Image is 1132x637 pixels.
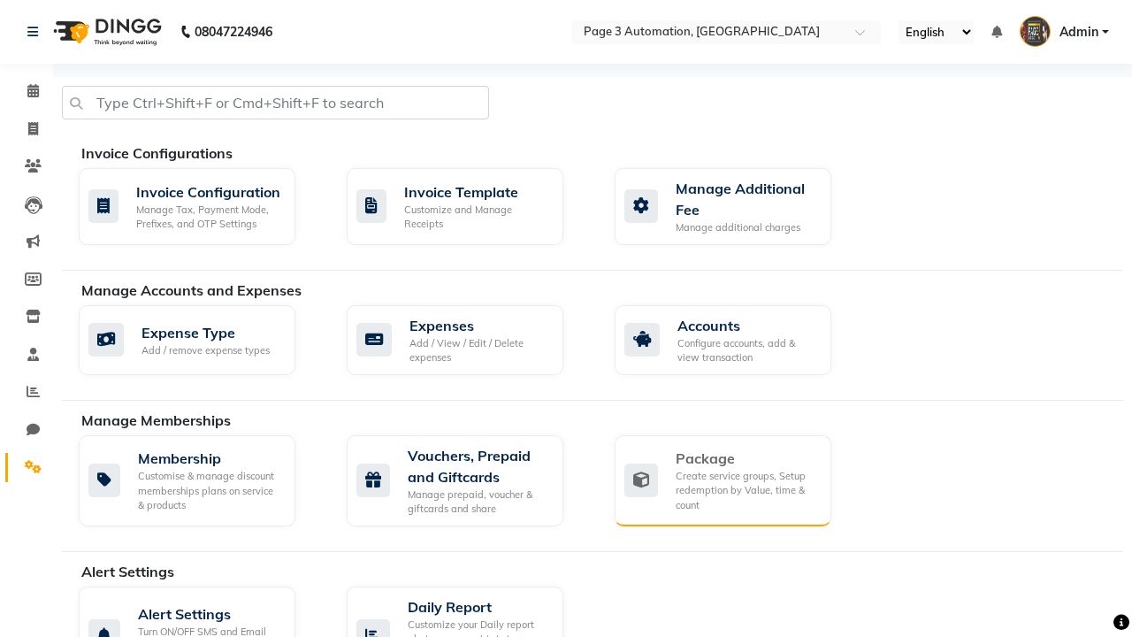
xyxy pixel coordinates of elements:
a: MembershipCustomise & manage discount memberships plans on service & products [79,435,320,526]
span: Admin [1059,23,1098,42]
div: Customise & manage discount memberships plans on service & products [138,469,281,513]
div: Manage prepaid, voucher & giftcards and share [408,487,549,517]
div: Membership [138,448,281,469]
div: Alert Settings [138,603,281,625]
div: Expenses [409,315,549,336]
div: Configure accounts, add & view transaction [677,336,817,365]
div: Expense Type [141,322,270,343]
img: Admin [1020,16,1051,47]
div: Create service groups, Setup redemption by Value, time & count [676,469,817,513]
a: Invoice TemplateCustomize and Manage Receipts [347,168,588,245]
div: Accounts [677,315,817,336]
a: Invoice ConfigurationManage Tax, Payment Mode, Prefixes, and OTP Settings [79,168,320,245]
a: PackageCreate service groups, Setup redemption by Value, time & count [615,435,856,526]
a: ExpensesAdd / View / Edit / Delete expenses [347,305,588,375]
a: Vouchers, Prepaid and GiftcardsManage prepaid, voucher & giftcards and share [347,435,588,526]
div: Invoice Template [404,181,549,203]
div: Manage Additional Fee [676,178,817,220]
div: Vouchers, Prepaid and Giftcards [408,445,549,487]
div: Add / View / Edit / Delete expenses [409,336,549,365]
div: Manage additional charges [676,220,817,235]
div: Add / remove expense types [141,343,270,358]
a: Manage Additional FeeManage additional charges [615,168,856,245]
div: Customize and Manage Receipts [404,203,549,232]
div: Package [676,448,817,469]
a: AccountsConfigure accounts, add & view transaction [615,305,856,375]
div: Manage Tax, Payment Mode, Prefixes, and OTP Settings [136,203,281,232]
img: logo [45,7,166,57]
div: Invoice Configuration [136,181,281,203]
input: Type Ctrl+Shift+F or Cmd+Shift+F to search [62,86,489,119]
div: Daily Report [408,596,549,618]
a: Expense TypeAdd / remove expense types [79,305,320,375]
b: 08047224946 [195,7,272,57]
